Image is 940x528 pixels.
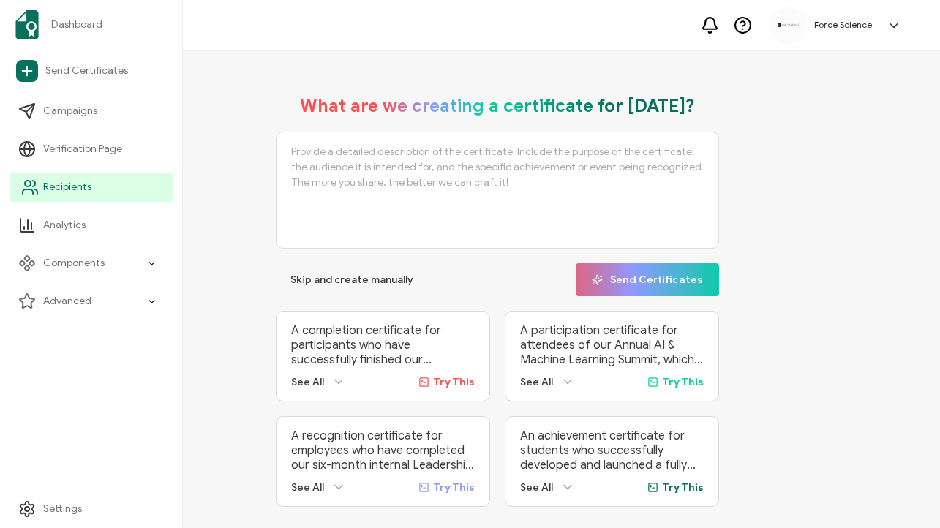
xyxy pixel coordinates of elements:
p: A completion certificate for participants who have successfully finished our ‘Advanced Digital Ma... [291,323,475,367]
span: Send Certificates [45,64,128,78]
span: Send Certificates [592,274,703,285]
img: d96c2383-09d7-413e-afb5-8f6c84c8c5d6.png [778,23,800,27]
a: Dashboard [10,4,173,45]
span: See All [291,481,324,494]
span: Try This [433,481,475,494]
span: Try This [433,376,475,388]
span: Skip and create manually [290,275,413,285]
h1: What are we creating a certificate for [DATE]? [300,95,695,117]
span: Settings [43,502,82,516]
span: Campaigns [43,104,97,118]
span: Recipients [43,180,91,195]
a: Verification Page [10,135,173,164]
a: Analytics [10,211,173,240]
span: See All [520,376,553,388]
p: A recognition certificate for employees who have completed our six-month internal Leadership Deve... [291,429,475,472]
a: Recipients [10,173,173,202]
button: Send Certificates [576,263,719,296]
span: Try This [662,376,704,388]
a: Send Certificates [10,54,173,88]
span: See All [520,481,553,494]
span: Analytics [43,218,86,233]
img: sertifier-logomark-colored.svg [15,10,39,39]
span: See All [291,376,324,388]
a: Campaigns [10,97,173,126]
span: Components [43,256,105,271]
span: Verification Page [43,142,122,156]
h5: Force Science [814,20,872,30]
span: Try This [662,481,704,494]
p: A participation certificate for attendees of our Annual AI & Machine Learning Summit, which broug... [520,323,704,367]
span: Advanced [43,294,91,309]
a: Settings [10,494,173,524]
p: An achievement certificate for students who successfully developed and launched a fully functiona... [520,429,704,472]
span: Dashboard [51,18,102,32]
button: Skip and create manually [276,263,428,296]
